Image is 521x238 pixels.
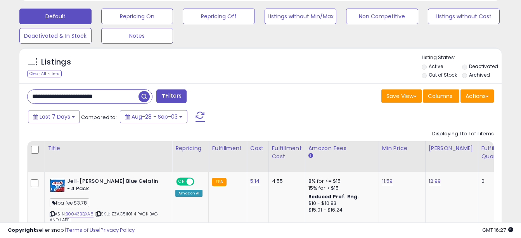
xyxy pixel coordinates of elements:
[265,9,337,24] button: Listings without Min/Max
[382,177,393,185] a: 11.59
[132,113,178,121] span: Aug-28 - Sep-03
[481,144,508,161] div: Fulfillable Quantity
[429,177,441,185] a: 12.99
[8,226,36,234] strong: Copyright
[429,72,457,78] label: Out of Stock
[175,190,203,197] div: Amazon AI
[212,178,226,186] small: FBA
[346,9,418,24] button: Non Competitive
[428,92,452,100] span: Columns
[177,178,187,185] span: ON
[429,63,443,70] label: Active
[48,144,169,152] div: Title
[101,28,173,44] button: Notes
[308,178,373,185] div: 8% for <= $15
[8,227,135,234] div: seller snap | |
[250,144,265,152] div: Cost
[308,193,359,200] b: Reduced Prof. Rng.
[19,9,92,24] button: Default
[193,178,206,185] span: OFF
[422,54,502,61] p: Listing States:
[81,114,117,121] span: Compared to:
[120,110,187,123] button: Aug-28 - Sep-03
[482,226,513,234] span: 2025-09-11 16:27 GMT
[50,178,65,193] img: 51XrRP3HdEL._SL40_.jpg
[308,185,373,192] div: 15% for > $15
[460,89,494,103] button: Actions
[212,144,243,152] div: Fulfillment
[40,113,70,121] span: Last 7 Days
[66,211,93,217] a: B0043BQXA8
[67,178,161,194] b: Jell-[PERSON_NAME] Blue Gelatin - 4 Pack
[41,57,71,68] h5: Listings
[308,207,373,213] div: $15.01 - $16.24
[481,178,505,185] div: 0
[382,144,422,152] div: Min Price
[19,28,92,44] button: Deactivated & In Stock
[66,226,99,234] a: Terms of Use
[272,144,302,161] div: Fulfillment Cost
[423,89,459,103] button: Columns
[156,89,187,103] button: Filters
[272,178,299,185] div: 4.55
[50,198,89,207] span: fba fee $3.78
[308,200,373,207] div: $10 - $10.83
[175,144,205,152] div: Repricing
[308,144,376,152] div: Amazon Fees
[469,63,498,70] label: Deactivated
[381,89,422,103] button: Save View
[308,152,313,159] small: Amazon Fees.
[250,177,260,185] a: 5.14
[428,9,500,24] button: Listings without Cost
[469,72,490,78] label: Archived
[429,144,475,152] div: [PERSON_NAME]
[432,130,494,138] div: Displaying 1 to 1 of 1 items
[27,70,62,77] div: Clear All Filters
[28,110,80,123] button: Last 7 Days
[101,9,173,24] button: Repricing On
[100,226,135,234] a: Privacy Policy
[183,9,255,24] button: Repricing Off
[50,211,158,222] span: | SKU: ZZAG51101 4 PACK BAG AND LABEL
